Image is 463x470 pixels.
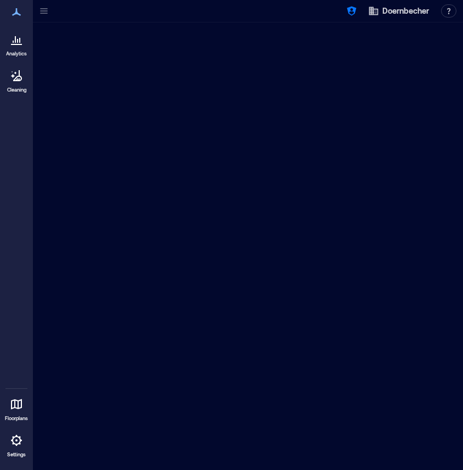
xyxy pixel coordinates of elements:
[3,26,30,60] a: Analytics
[5,415,28,422] p: Floorplans
[3,427,30,461] a: Settings
[2,391,31,425] a: Floorplans
[382,5,429,16] span: Doernbecher
[6,50,27,57] p: Analytics
[7,451,26,458] p: Settings
[3,63,30,97] a: Cleaning
[365,2,432,20] button: Doernbecher
[7,87,26,93] p: Cleaning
